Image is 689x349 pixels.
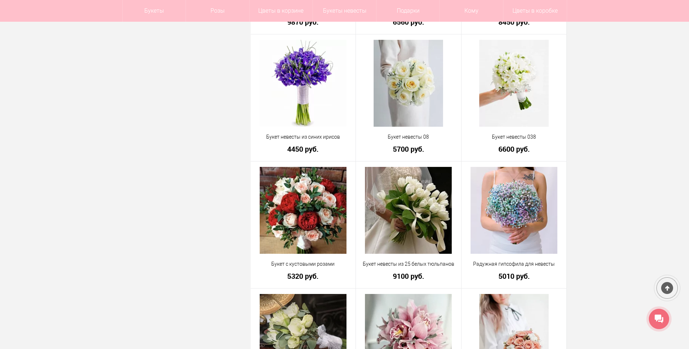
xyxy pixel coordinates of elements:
img: Букет невесты 038 [479,40,549,127]
a: Радужная гипсофила для невесты [466,260,562,268]
a: Букет с кустовыми розами [255,260,351,268]
a: 5320 руб. [255,272,351,280]
a: 5010 руб. [466,272,562,280]
a: 4450 руб. [255,145,351,153]
a: 8450 руб. [466,18,562,26]
img: Букет невесты из синих ирисов [260,40,346,127]
a: 6560 руб. [361,18,456,26]
a: 5700 руб. [361,145,456,153]
a: 9870 руб. [255,18,351,26]
img: Букет с кустовыми розами [260,167,346,254]
a: Букет невесты из 25 белых тюльпанов [361,260,456,268]
img: Радужная гипсофила для невесты [471,167,557,254]
a: 6600 руб. [466,145,562,153]
a: Букет невесты 08 [361,133,456,141]
a: Букет невесты из синих ирисов [255,133,351,141]
img: Букет невесты из 25 белых тюльпанов [365,167,452,254]
img: Букет невесты 08 [374,40,443,127]
a: 9100 руб. [361,272,456,280]
a: Букет невесты 038 [466,133,562,141]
